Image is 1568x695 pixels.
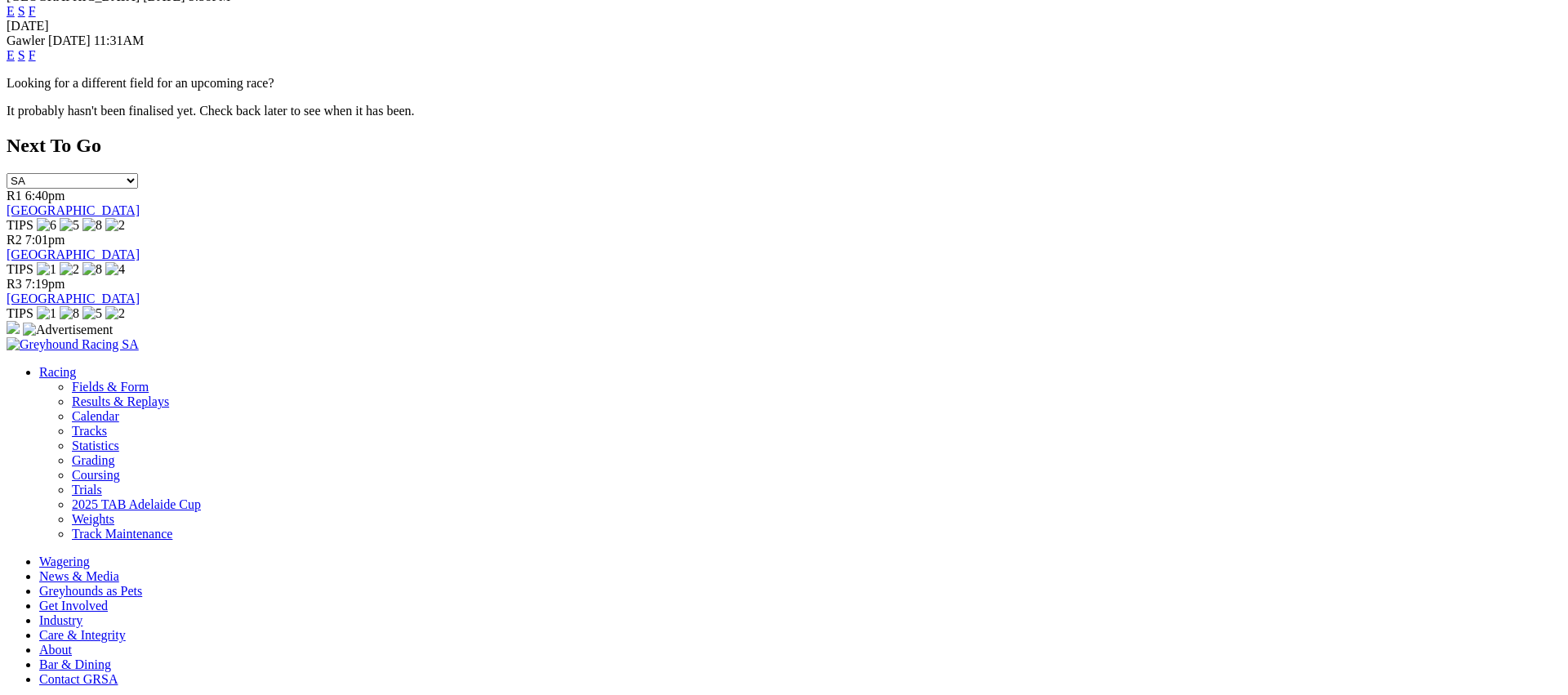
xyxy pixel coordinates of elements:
[7,218,33,232] span: TIPS
[82,306,102,321] img: 5
[7,33,45,47] span: Gawler
[105,306,125,321] img: 2
[7,19,1561,33] div: [DATE]
[39,657,111,671] a: Bar & Dining
[7,48,15,62] a: E
[39,569,119,583] a: News & Media
[72,512,114,526] a: Weights
[18,4,25,18] a: S
[7,189,22,203] span: R1
[94,33,145,47] span: 11:31AM
[72,394,169,408] a: Results & Replays
[7,104,415,118] partial: It probably hasn't been finalised yet. Check back later to see when it has been.
[7,292,140,305] a: [GEOGRAPHIC_DATA]
[7,233,22,247] span: R2
[7,277,22,291] span: R3
[29,48,36,62] a: F
[60,306,79,321] img: 8
[72,439,119,452] a: Statistics
[72,380,149,394] a: Fields & Form
[72,527,172,541] a: Track Maintenance
[48,33,91,47] span: [DATE]
[25,233,65,247] span: 7:01pm
[25,277,65,291] span: 7:19pm
[72,424,107,438] a: Tracks
[37,306,56,321] img: 1
[72,483,102,497] a: Trials
[29,4,36,18] a: F
[82,218,102,233] img: 8
[7,4,15,18] a: E
[7,337,139,352] img: Greyhound Racing SA
[7,135,1561,157] h2: Next To Go
[39,584,142,598] a: Greyhounds as Pets
[39,613,82,627] a: Industry
[23,323,113,337] img: Advertisement
[39,365,76,379] a: Racing
[7,203,140,217] a: [GEOGRAPHIC_DATA]
[72,468,120,482] a: Coursing
[39,555,90,568] a: Wagering
[60,218,79,233] img: 5
[7,321,20,334] img: 15187_Greyhounds_GreysPlayCentral_Resize_SA_WebsiteBanner_300x115_2025.jpg
[72,409,119,423] a: Calendar
[7,247,140,261] a: [GEOGRAPHIC_DATA]
[37,262,56,277] img: 1
[82,262,102,277] img: 8
[39,628,126,642] a: Care & Integrity
[7,306,33,320] span: TIPS
[72,453,114,467] a: Grading
[7,76,1561,91] p: Looking for a different field for an upcoming race?
[39,672,118,686] a: Contact GRSA
[60,262,79,277] img: 2
[39,643,72,657] a: About
[18,48,25,62] a: S
[105,262,125,277] img: 4
[37,218,56,233] img: 6
[7,262,33,276] span: TIPS
[72,497,201,511] a: 2025 TAB Adelaide Cup
[39,599,108,613] a: Get Involved
[25,189,65,203] span: 6:40pm
[105,218,125,233] img: 2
